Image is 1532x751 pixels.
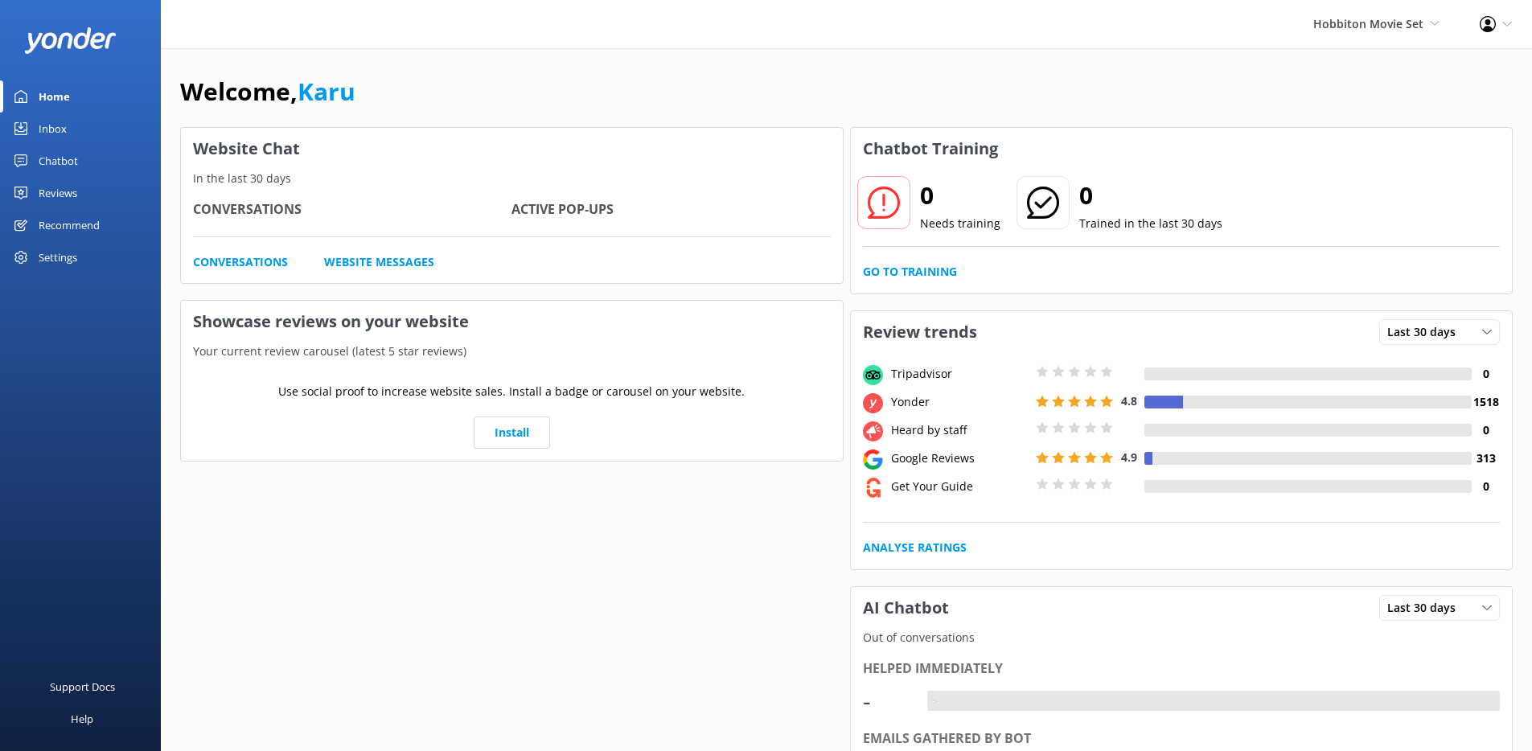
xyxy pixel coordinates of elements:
h3: Showcase reviews on your website [181,301,843,343]
div: Inbox [39,113,67,145]
p: Out of conversations [851,629,1513,646]
h3: Chatbot Training [851,128,1010,170]
span: 4.9 [1121,449,1137,465]
h2: 0 [1079,176,1222,215]
h4: 0 [1472,478,1500,495]
h4: 0 [1472,421,1500,439]
h4: Active Pop-ups [511,199,830,220]
div: Get Your Guide [887,478,1032,495]
h4: Conversations [193,199,511,220]
div: Reviews [39,177,77,209]
div: - [863,682,911,720]
img: yonder-white-logo.png [24,27,117,54]
div: Emails gathered by bot [863,728,1501,749]
a: Website Messages [324,253,434,271]
a: Go to Training [863,263,957,281]
div: Support Docs [50,671,115,703]
div: Chatbot [39,145,78,177]
p: Needs training [920,215,1000,232]
p: Trained in the last 30 days [1079,215,1222,232]
div: Helped immediately [863,659,1501,679]
a: Install [474,417,550,449]
div: Settings [39,241,77,273]
div: Help [71,703,93,735]
p: Your current review carousel (latest 5 star reviews) [181,343,843,360]
div: Heard by staff [887,421,1032,439]
span: 4.8 [1121,393,1137,408]
h2: 0 [920,176,1000,215]
h1: Welcome, [180,72,355,111]
h4: 1518 [1472,393,1500,411]
div: Home [39,80,70,113]
a: Karu [298,75,355,108]
a: Conversations [193,253,288,271]
div: Yonder [887,393,1032,411]
h3: Review trends [851,311,989,353]
div: Recommend [39,209,100,241]
div: Google Reviews [887,449,1032,467]
h3: Website Chat [181,128,843,170]
a: Analyse Ratings [863,539,967,556]
span: Last 30 days [1387,323,1465,341]
p: In the last 30 days [181,170,843,187]
h4: 0 [1472,365,1500,383]
span: Last 30 days [1387,599,1465,617]
span: Hobbiton Movie Set [1313,16,1423,31]
h4: 313 [1472,449,1500,467]
div: - [927,691,939,712]
h3: AI Chatbot [851,587,961,629]
div: Tripadvisor [887,365,1032,383]
p: Use social proof to increase website sales. Install a badge or carousel on your website. [278,383,745,400]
